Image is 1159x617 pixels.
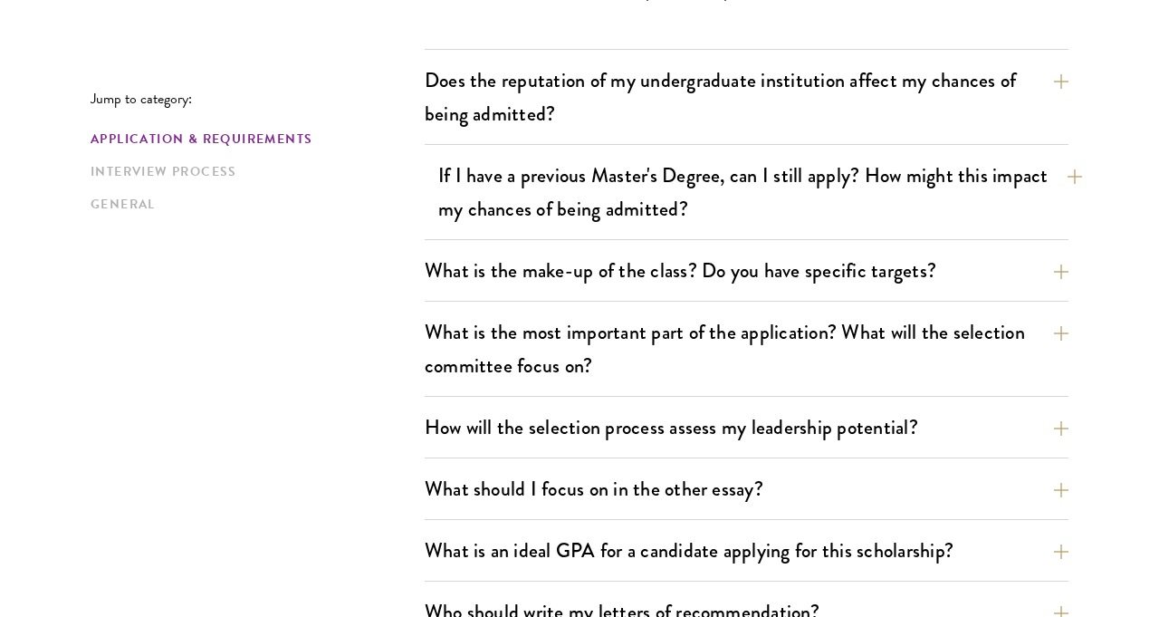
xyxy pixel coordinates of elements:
[91,162,414,181] a: Interview Process
[91,195,414,214] a: General
[425,530,1068,571] button: What is an ideal GPA for a candidate applying for this scholarship?
[425,407,1068,448] button: How will the selection process assess my leadership potential?
[425,312,1068,386] button: What is the most important part of the application? What will the selection committee focus on?
[425,60,1068,134] button: Does the reputation of my undergraduate institution affect my chances of being admitted?
[91,91,425,107] p: Jump to category:
[438,155,1082,229] button: If I have a previous Master's Degree, can I still apply? How might this impact my chances of bein...
[91,130,414,149] a: Application & Requirements
[425,468,1068,509] button: What should I focus on in the other essay?
[425,250,1068,291] button: What is the make-up of the class? Do you have specific targets?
